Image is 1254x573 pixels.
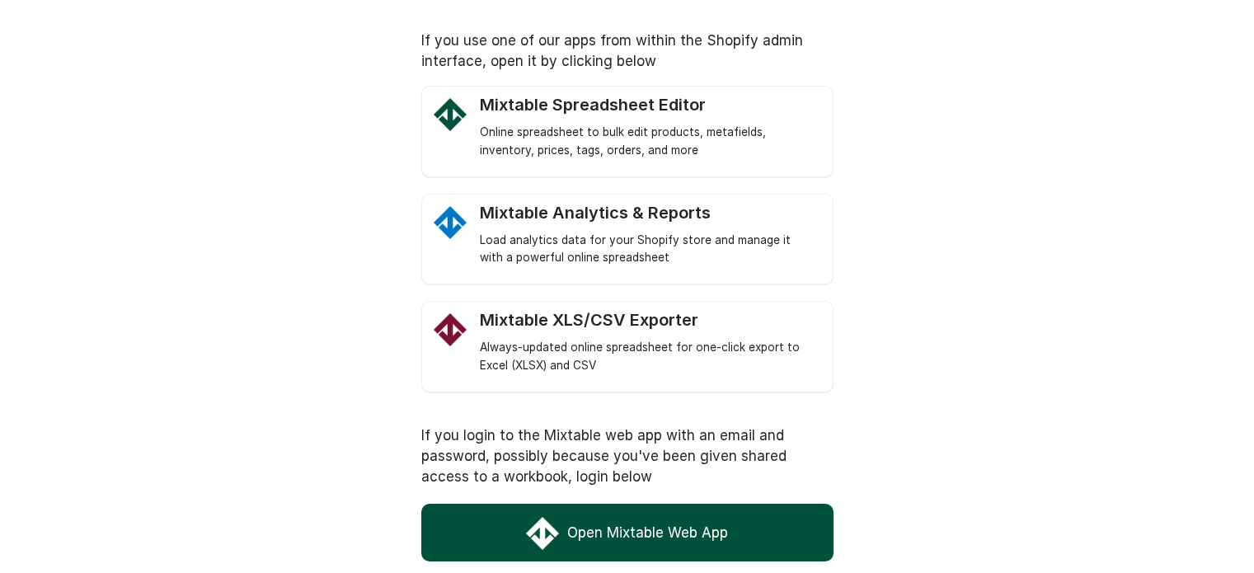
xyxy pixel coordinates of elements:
img: Mixtable Analytics [434,206,467,239]
a: Mixtable Analytics Mixtable Analytics & Reports Load analytics data for your Shopify store and ma... [480,203,816,268]
div: Load analytics data for your Shopify store and manage it with a powerful online spreadsheet [480,232,816,268]
a: Mixtable Excel and CSV Exporter app Logo Mixtable XLS/CSV Exporter Always-updated online spreadsh... [480,310,816,375]
div: Mixtable Spreadsheet Editor [480,95,816,115]
img: Mixtable Web App [526,517,559,550]
div: Mixtable Analytics & Reports [480,203,816,223]
img: Mixtable Excel and CSV Exporter app Logo [434,313,467,346]
a: Open Mixtable Web App [421,504,834,561]
p: If you use one of our apps from within the Shopify admin interface, open it by clicking below [421,31,834,72]
p: If you login to the Mixtable web app with an email and password, possibly because you've been giv... [421,425,834,487]
div: Always-updated online spreadsheet for one-click export to Excel (XLSX) and CSV [480,339,816,375]
a: Mixtable Spreadsheet Editor Logo Mixtable Spreadsheet Editor Online spreadsheet to bulk edit prod... [480,95,816,160]
img: Mixtable Spreadsheet Editor Logo [434,98,467,131]
div: Mixtable XLS/CSV Exporter [480,310,816,331]
div: Online spreadsheet to bulk edit products, metafields, inventory, prices, tags, orders, and more [480,124,816,160]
